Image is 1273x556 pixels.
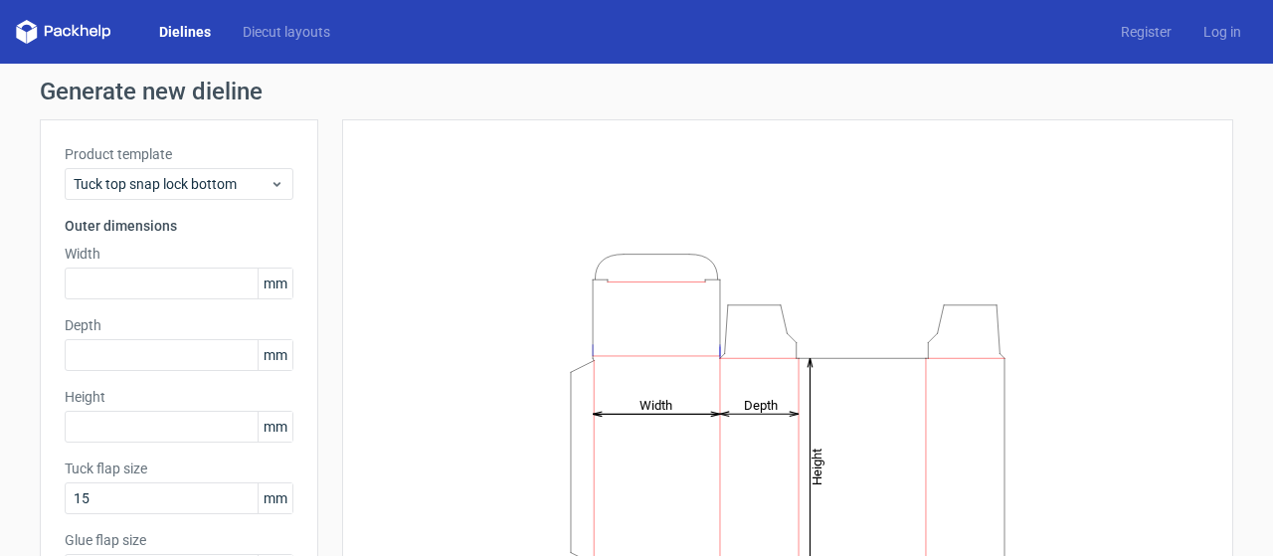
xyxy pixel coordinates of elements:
[258,412,292,442] span: mm
[65,244,293,264] label: Width
[810,448,824,484] tspan: Height
[258,340,292,370] span: mm
[639,397,672,412] tspan: Width
[258,483,292,513] span: mm
[1187,22,1257,42] a: Log in
[258,269,292,298] span: mm
[65,216,293,236] h3: Outer dimensions
[40,80,1233,103] h1: Generate new dieline
[65,530,293,550] label: Glue flap size
[65,315,293,335] label: Depth
[744,397,778,412] tspan: Depth
[1105,22,1187,42] a: Register
[65,459,293,478] label: Tuck flap size
[74,174,270,194] span: Tuck top snap lock bottom
[143,22,227,42] a: Dielines
[65,387,293,407] label: Height
[227,22,346,42] a: Diecut layouts
[65,144,293,164] label: Product template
